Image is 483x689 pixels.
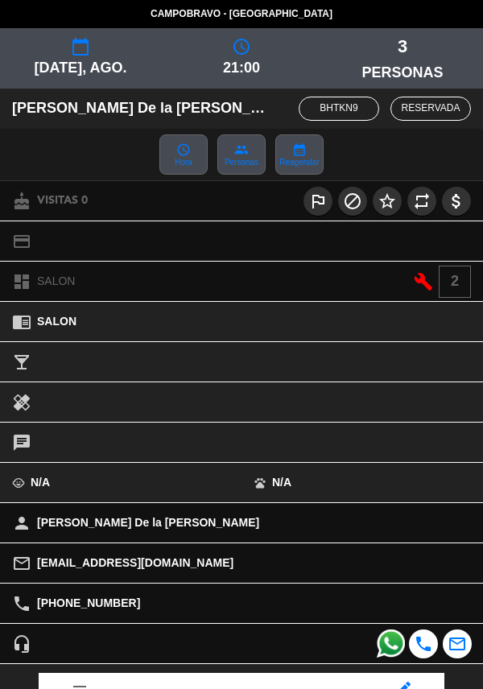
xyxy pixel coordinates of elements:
span: [PHONE_NUMBER] [37,594,140,613]
i: outlined_flag [308,192,328,211]
i: local_phone [12,594,31,613]
span: [PERSON_NAME] De la [PERSON_NAME] [37,514,259,532]
span: Visitas 0 [37,192,88,210]
span: [EMAIL_ADDRESS][DOMAIN_NAME] [37,554,233,572]
i: calendar_today [71,37,90,56]
i: mail_outline [12,554,31,573]
span: 21:00 [161,56,322,80]
i: repeat [412,192,431,211]
button: access_timeHora [159,134,208,175]
i: person [12,514,31,533]
i: mail_outline [448,634,467,654]
i: headset_mic [12,634,31,654]
span: Personas [225,159,258,167]
i: pets [254,477,266,489]
span: Hora [175,159,192,167]
i: cake [12,192,31,211]
i: healing [12,393,31,412]
button: peoplePersonas [217,134,266,175]
i: dashboard [12,272,31,291]
span: RESERVADA [390,97,471,121]
i: chat [12,433,31,452]
span: bHTkN9 [299,97,379,121]
span: SALON [37,312,76,331]
span: N/A [31,473,50,492]
span: Reagendar [279,159,319,167]
span: 3 [322,32,483,61]
i: child_care [12,477,25,489]
i: build [414,272,433,291]
span: SALON [37,272,75,291]
i: credit_card [12,232,31,251]
i: star_border [378,192,397,211]
i: people [234,142,249,157]
i: local_phone [414,634,433,654]
span: N/A [272,473,291,492]
i: query_builder [232,37,251,56]
i: chrome_reader_mode [12,312,31,332]
span: 2 [439,266,471,298]
i: calendar_month [292,142,307,157]
button: calendar_monthReagendar [275,134,324,175]
span: personas [322,61,483,85]
i: block [343,192,362,211]
i: local_bar [12,353,31,372]
i: access_time [176,142,191,157]
i: attach_money [447,192,466,211]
